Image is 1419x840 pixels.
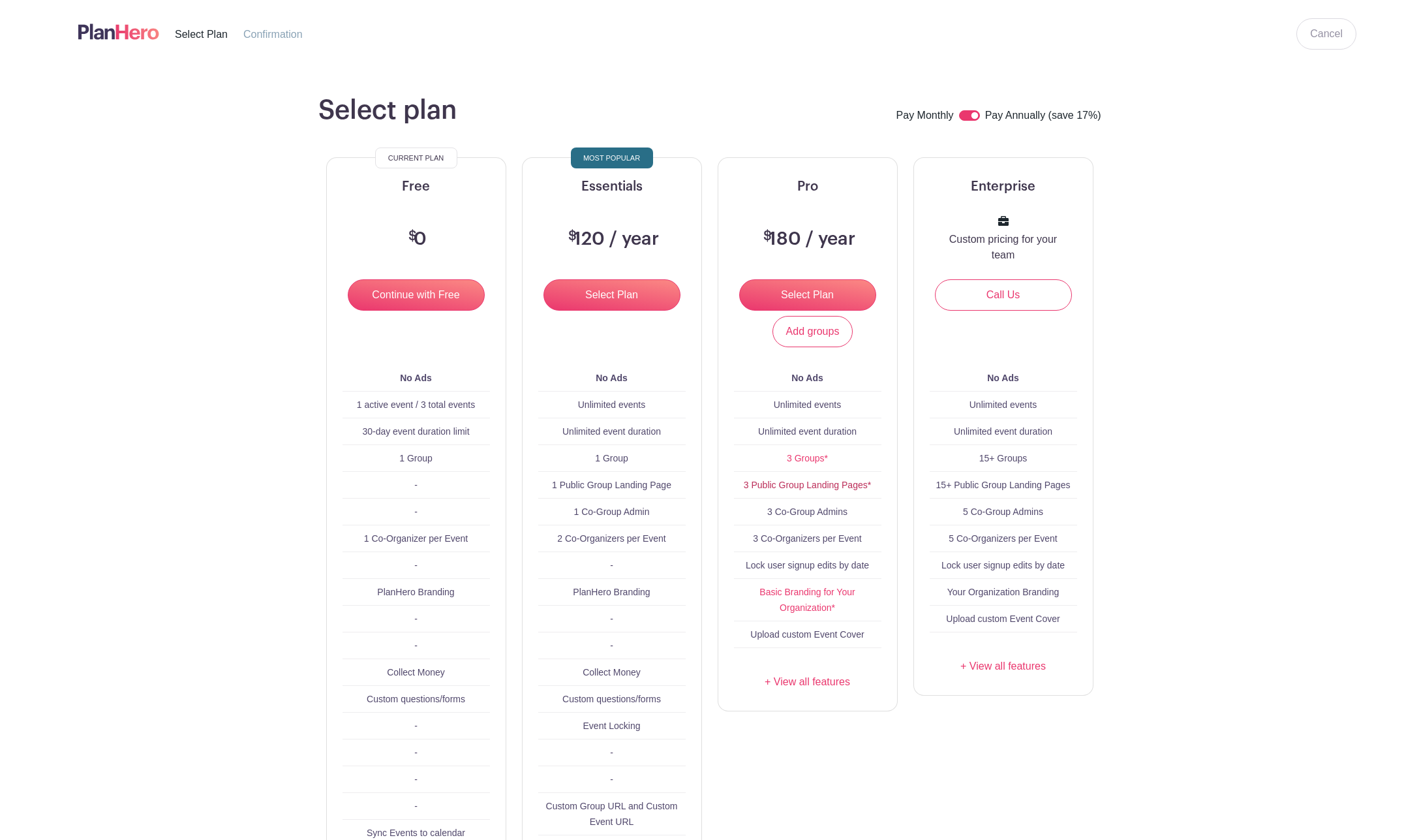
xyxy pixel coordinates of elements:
span: 1 active event / 3 total events [357,399,475,410]
span: Custom Group URL and Custom Event URL [546,801,678,827]
span: - [414,480,418,490]
span: Event Locking [583,721,641,731]
span: Upload custom Event Cover [946,614,1060,624]
span: - [414,614,418,624]
h3: 180 / year [760,228,855,251]
span: Unlimited events [578,399,646,410]
span: Unlimited event duration [758,426,857,437]
span: 30-day event duration limit [362,426,469,437]
span: 15+ Groups [979,453,1028,463]
a: 3 Groups* [787,453,828,463]
a: + View all features [930,659,1077,674]
a: Basic Branding for Your Organization* [759,587,855,613]
span: PlanHero Branding [573,587,650,597]
label: Pay Annually (save 17%) [985,108,1101,125]
a: 3 Public Group Landing Pages* [744,480,871,490]
span: Custom questions/forms [367,694,465,704]
span: - [610,747,613,758]
span: Upload custom Event Cover [750,629,864,640]
span: Select Plan [175,29,228,40]
span: - [610,640,613,651]
h5: Free [343,179,490,194]
span: - [610,774,613,785]
span: - [610,614,613,624]
b: No Ads [596,373,627,383]
span: - [414,506,418,517]
span: Unlimited event duration [562,426,661,437]
span: 5 Co-Group Admins [963,506,1043,517]
p: Custom pricing for your team [945,232,1061,263]
span: PlanHero Branding [377,587,454,597]
img: logo-507f7623f17ff9eddc593b1ce0a138ce2505c220e1c5a4e2b4648c50719b7d32.svg [78,21,159,42]
span: Confirmation [243,29,303,40]
span: Collect Money [387,667,445,677]
span: - [414,747,418,758]
span: Lock user signup edits by date [746,560,869,570]
b: No Ads [791,373,823,383]
h5: Enterprise [930,179,1077,194]
span: - [414,560,418,570]
input: Continue with Free [348,279,485,311]
a: Add groups [772,316,853,347]
label: Pay Monthly [896,108,954,125]
h5: Pro [734,179,881,194]
span: Unlimited events [774,399,842,410]
span: - [414,721,418,731]
span: 3 Co-Organizers per Event [753,533,862,544]
span: - [610,560,613,570]
a: Cancel [1296,18,1356,50]
span: Unlimited events [969,399,1037,410]
span: 15+ Public Group Landing Pages [936,480,1071,490]
h3: 0 [405,228,427,251]
span: 3 Co-Group Admins [767,506,847,517]
input: Select Plan [739,279,876,311]
span: $ [408,230,417,243]
span: Custom questions/forms [562,694,661,704]
span: - [414,774,418,785]
h3: 120 / year [565,228,659,251]
span: 1 Co-Group Admin [574,506,650,517]
span: - [414,640,418,651]
span: 1 Group [399,453,433,463]
h5: Essentials [538,179,686,194]
b: No Ads [400,373,431,383]
span: Most Popular [583,150,640,166]
span: Lock user signup edits by date [941,560,1065,570]
a: + View all features [734,674,881,690]
span: 1 Group [595,453,628,463]
b: No Ads [987,373,1018,383]
span: 2 Co-Organizers per Event [557,533,666,544]
a: Call Us [935,279,1072,311]
span: Your Organization Branding [947,587,1060,597]
span: Unlimited event duration [954,426,1052,437]
span: 5 Co-Organizers per Event [949,533,1058,544]
span: 1 Public Group Landing Page [552,480,671,490]
span: Current Plan [388,150,444,166]
span: 1 Co-Organizer per Event [364,533,468,544]
span: $ [763,230,772,243]
span: - [414,801,418,811]
input: Select Plan [543,279,680,311]
span: $ [568,230,577,243]
h1: Select plan [318,95,457,126]
span: Collect Money [583,667,641,677]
